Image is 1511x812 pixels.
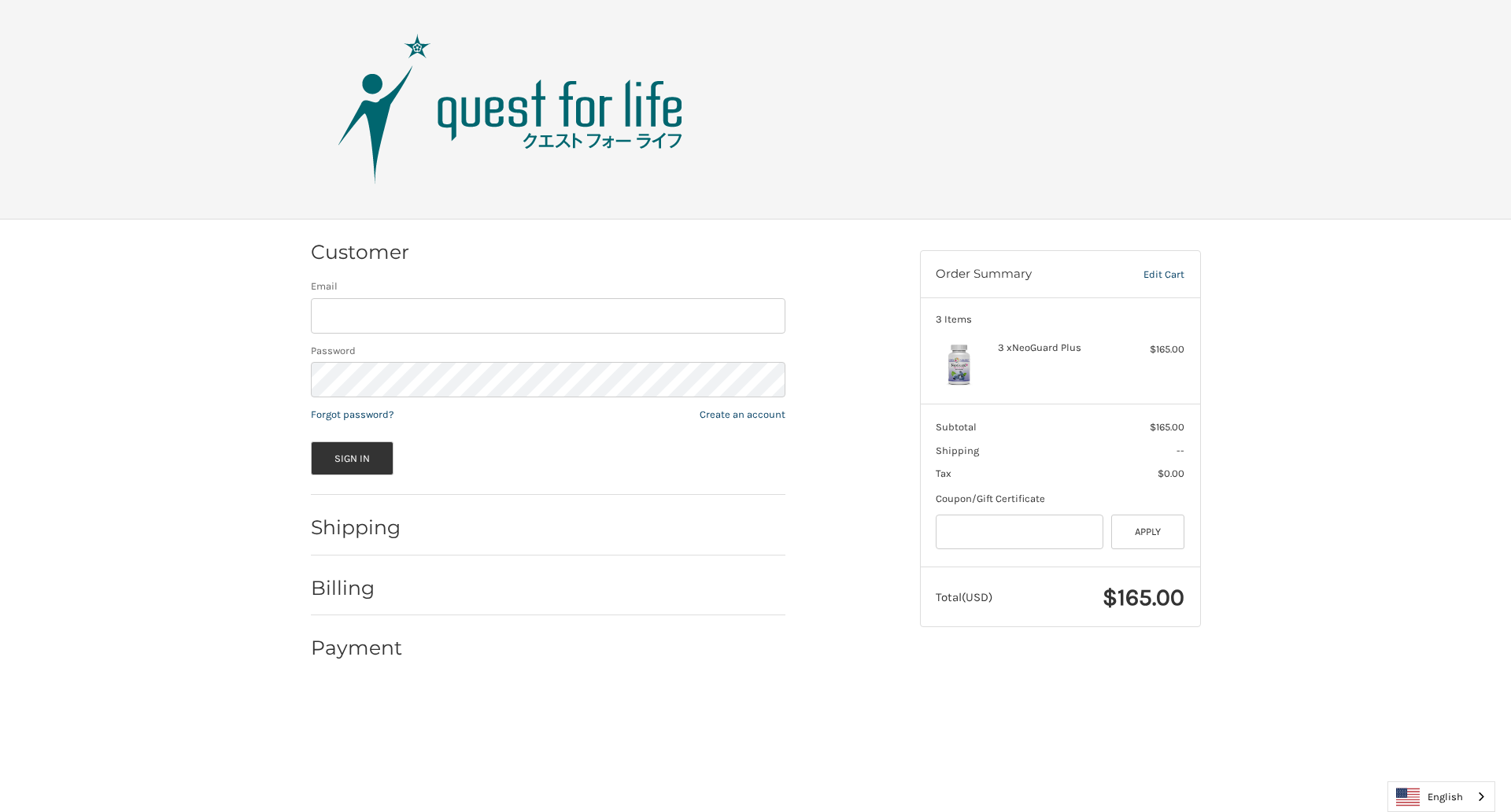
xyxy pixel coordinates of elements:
[936,421,977,433] span: Subtotal
[311,515,403,540] h2: Shipping
[936,590,992,604] span: Total (USD)
[1387,781,1495,812] div: Language
[1111,515,1185,550] button: Apply
[1387,781,1495,812] aside: Language selected: English
[311,408,393,420] a: Forgot password?
[311,240,409,264] h2: Customer
[311,636,403,660] h2: Payment
[311,343,785,359] label: Password
[1177,445,1184,456] span: --
[936,491,1184,507] div: Coupon/Gift Certificate
[311,441,394,475] button: Sign In
[314,31,707,188] img: Quest Group
[1103,583,1184,611] span: $165.00
[936,267,1110,282] h3: Order Summary
[1150,421,1184,433] span: $165.00
[936,467,951,479] span: Tax
[936,313,1184,326] h3: 3 Items
[1158,467,1184,479] span: $0.00
[1122,341,1184,357] div: $165.00
[936,445,979,456] span: Shipping
[700,408,785,420] a: Create an account
[1388,782,1494,811] a: English
[936,515,1103,550] input: Gift Certificate or Coupon Code
[311,576,403,600] h2: Billing
[311,279,785,294] label: Email
[1110,267,1184,282] a: Edit Cart
[998,341,1118,354] h4: 3 x NeoGuard Plus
